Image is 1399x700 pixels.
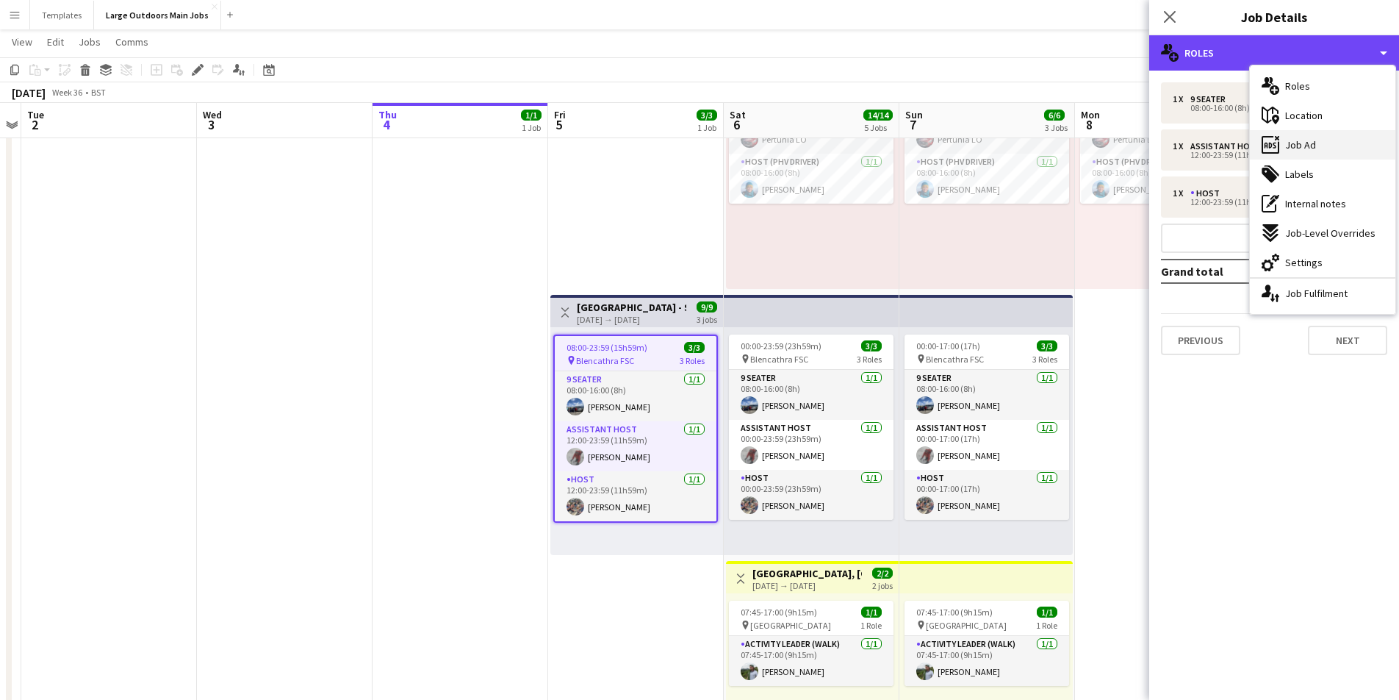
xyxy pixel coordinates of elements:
button: Next [1308,326,1387,355]
span: Internal notes [1285,197,1346,210]
app-card-role: Assistant Host1/100:00-17:00 (17h)[PERSON_NAME] [905,420,1069,470]
app-job-card: 07:45-17:00 (9h15m)1/1 [GEOGRAPHIC_DATA]1 RoleActivity Leader (Walk)1/107:45-17:00 (9h15m)[PERSON... [905,601,1069,686]
div: 1 x [1173,141,1190,151]
span: 1/1 [521,110,542,121]
app-card-role: Host1/100:00-17:00 (17h)[PERSON_NAME] [905,470,1069,520]
div: Host [1190,188,1226,199]
div: 5 Jobs [864,122,892,133]
div: [DATE] → [DATE] [752,580,862,591]
span: Blencathra FSC [750,354,808,365]
span: Tue [27,108,44,121]
td: Grand total [1161,260,1300,283]
span: 3/3 [697,110,717,121]
app-card-role: Host (PHV Driver)1/108:00-16:00 (8h)[PERSON_NAME] [1080,154,1245,204]
span: Location [1285,109,1323,122]
div: 3 jobs [697,312,717,325]
span: 00:00-17:00 (17h) [916,340,980,351]
span: View [12,35,32,49]
div: Job Fulfilment [1250,279,1395,308]
div: 12:00-23:59 (11h59m) [1173,199,1360,206]
app-card-role: Activity Leader (Walk)1/107:45-17:00 (9h15m)[PERSON_NAME] [905,636,1069,686]
span: 2 [25,116,44,133]
span: Labels [1285,168,1314,181]
app-card-role: 9 Seater1/108:00-16:00 (8h)[PERSON_NAME] [905,370,1069,420]
app-card-role: Activity Leader (Walk)1/107:45-17:00 (9h15m)[PERSON_NAME] [729,636,893,686]
div: 3 Jobs [1045,122,1068,133]
span: 3 [201,116,222,133]
div: 1 x [1173,94,1190,104]
div: 1 x [1173,188,1190,199]
app-card-role: 9 Seater1/108:00-16:00 (8h)[PERSON_NAME] [729,370,893,420]
app-job-card: 00:00-17:00 (17h)3/3 Blencathra FSC3 Roles9 Seater1/108:00-16:00 (8h)[PERSON_NAME]Assistant Host1... [905,335,1069,520]
span: 6 [727,116,746,133]
h3: [GEOGRAPHIC_DATA], [GEOGRAPHIC_DATA], Sharp Edge. [752,567,862,580]
span: Sat [730,108,746,121]
div: Roles [1149,35,1399,71]
span: 6/6 [1044,110,1065,121]
span: [GEOGRAPHIC_DATA] [750,620,831,631]
span: Job-Level Overrides [1285,226,1375,240]
span: Sun [905,108,923,121]
span: Blencathra FSC [576,355,634,366]
span: Jobs [79,35,101,49]
div: 12:00-23:59 (11h59m) [1173,151,1360,159]
app-card-role: Assistant Host1/112:00-23:59 (11h59m)[PERSON_NAME] [555,421,716,471]
a: Jobs [73,32,107,51]
span: 14/14 [863,110,893,121]
span: 3 Roles [680,355,705,366]
app-job-card: 07:45-17:00 (9h15m)1/1 [GEOGRAPHIC_DATA]1 RoleActivity Leader (Walk)1/107:45-17:00 (9h15m)[PERSON... [729,601,893,686]
span: Job Ad [1285,138,1316,151]
span: 5 [552,116,566,133]
a: Comms [109,32,154,51]
div: 2 jobs [872,579,893,591]
span: Thu [378,108,397,121]
span: Settings [1285,256,1323,269]
app-job-card: 00:00-23:59 (23h59m)3/3 Blencathra FSC3 Roles9 Seater1/108:00-16:00 (8h)[PERSON_NAME]Assistant Ho... [729,335,893,520]
app-card-role: Host (PHV Driver)1/108:00-16:00 (8h)[PERSON_NAME] [905,154,1069,204]
span: 8 [1079,116,1100,133]
span: 4 [376,116,397,133]
span: Edit [47,35,64,49]
div: [DATE] [12,85,46,100]
span: 3/3 [1037,340,1057,351]
div: [DATE] → [DATE] [577,314,686,325]
app-card-role: Host (PHV Driver)1/108:00-16:00 (8h)[PERSON_NAME] [729,154,893,204]
div: 08:00-16:00 (8h) [1173,104,1360,112]
div: 1 Job [697,122,716,133]
h3: [GEOGRAPHIC_DATA] - Striding Edge & Sharp Edge / Scafell Pike Challenge Weekend / Wild Swim - [GE... [577,301,686,314]
app-card-role: 9 Seater1/108:00-16:00 (8h)[PERSON_NAME] [555,371,716,421]
span: 3/3 [684,342,705,353]
div: BST [91,87,106,98]
app-card-role: Assistant Host1/100:00-23:59 (23h59m)[PERSON_NAME] [729,420,893,470]
span: 00:00-23:59 (23h59m) [741,340,821,351]
span: Comms [115,35,148,49]
span: 07:45-17:00 (9h15m) [741,607,817,618]
app-job-card: 08:00-23:59 (15h59m)3/3 Blencathra FSC3 Roles9 Seater1/108:00-16:00 (8h)[PERSON_NAME]Assistant Ho... [553,335,718,523]
button: Add role [1161,224,1387,253]
span: 3 Roles [857,354,882,365]
span: 08:00-23:59 (15h59m) [567,342,647,353]
span: [GEOGRAPHIC_DATA] [926,620,1007,631]
span: 9/9 [697,301,717,312]
button: Templates [30,1,94,29]
span: 1 Role [1036,620,1057,631]
span: 1/1 [1037,607,1057,618]
a: Edit [41,32,70,51]
span: 7 [903,116,923,133]
span: 1/1 [861,607,882,618]
span: 1 Role [860,620,882,631]
span: 07:45-17:00 (9h15m) [916,607,993,618]
span: 3/3 [861,340,882,351]
span: Mon [1081,108,1100,121]
div: 9 Seater [1190,94,1231,104]
span: Blencathra FSC [926,354,984,365]
span: 2/2 [872,568,893,579]
h3: Job Details [1149,7,1399,26]
app-card-role: Host1/100:00-23:59 (23h59m)[PERSON_NAME] [729,470,893,520]
span: Week 36 [48,87,85,98]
